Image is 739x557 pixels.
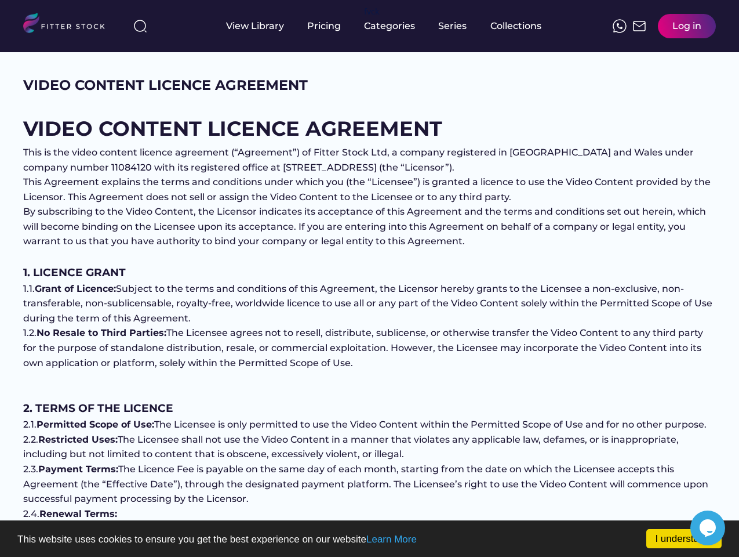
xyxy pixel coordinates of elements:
iframe: chat widget [690,511,727,545]
img: search-normal%203.svg [133,19,147,33]
a: Learn More [366,534,417,545]
img: meteor-icons_whatsapp%20%281%29.svg [613,19,627,33]
span: Renewal Terms: [39,508,117,519]
span: 2. TERMS OF THE LICENCE [23,402,173,415]
span: 2.1. [23,419,37,430]
span: Payment Terms: [38,464,118,475]
span: 2.3. [23,464,38,475]
span: 2.4. [23,508,39,519]
span: 1. LICENCE GRANT [23,266,126,279]
span: Restricted Uses: [38,434,118,445]
div: View Library [226,20,284,32]
span: The Licence Fee is payable on the same day of each month, starting from the date on which the Lic... [23,464,711,504]
div: Categories [364,20,415,32]
div: Collections [490,20,541,32]
p: This website uses cookies to ensure you get the best experience on our website [17,534,722,544]
div: Log in [672,20,701,32]
img: Frame%2051.svg [632,19,646,33]
span: Subject to the terms and conditions of this Agreement, the Licensor hereby grants to the Licensee... [23,283,715,324]
span: Grant of Licence: [35,283,116,294]
div: Pricing [307,20,341,32]
span: 1.2. [23,327,37,338]
span: The Licensee shall not use the Video Content in a manner that violates any applicable law, defame... [23,434,681,460]
span: This Agreement explains the terms and conditions under which you (the “Licensee”) is granted a li... [23,176,713,202]
span: This is the video content licence agreement (“Agreement”) of Fitter Stock Ltd, a company register... [23,147,696,173]
span: 2.2. [23,434,38,445]
span: No Resale to Third Parties: [37,327,166,338]
span: The Licensee is only permitted to use the Video Content within the Permitted Scope of Use and for... [154,419,707,430]
div: VIDEO CONTENT LICENCE AGREEMENT [23,75,308,95]
span: By subscribing to the Video Content, the Licensor indicates its acceptance of this Agreement and ... [23,206,708,247]
div: fvck [364,6,379,17]
span: 1.1. [23,283,35,294]
a: I understand! [646,529,722,548]
span: Permitted Scope of Use: [37,419,154,430]
span: VIDEO CONTENT LICENCE AGREEMENT [23,116,442,141]
span: The Licensee agrees not to resell, distribute, sublicense, or otherwise transfer the Video Conten... [23,327,705,368]
img: LOGO.svg [23,13,115,37]
div: Series [438,20,467,32]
